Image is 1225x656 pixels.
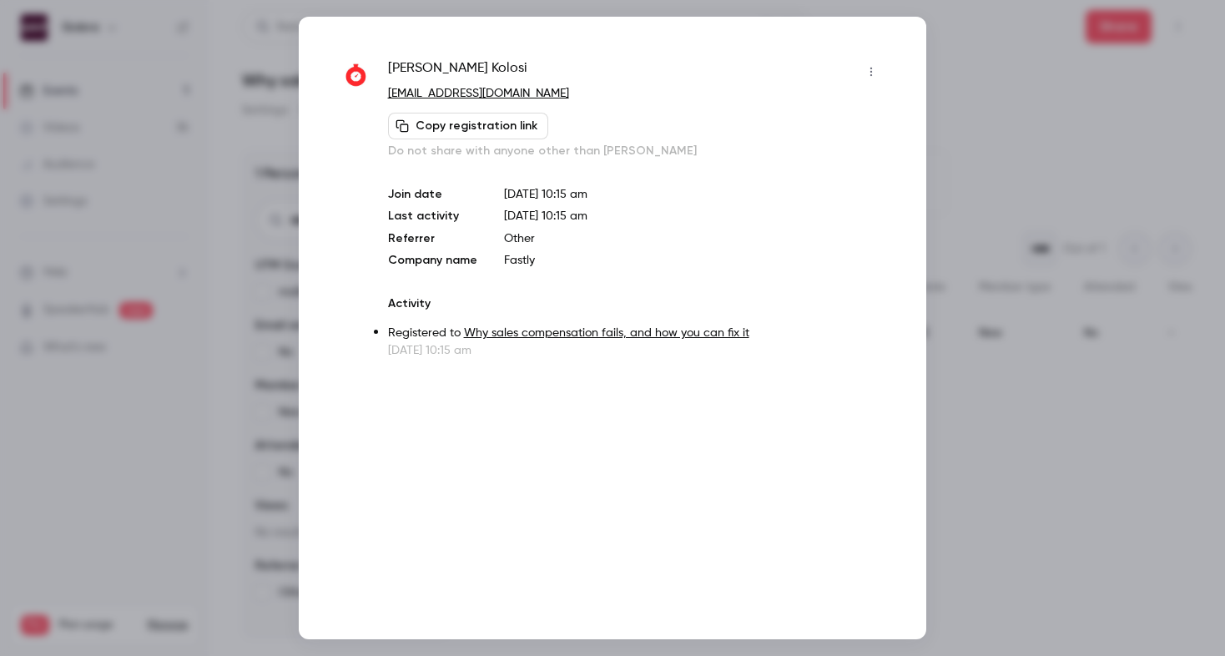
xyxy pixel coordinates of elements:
p: Activity [388,295,885,312]
button: Copy registration link [388,113,548,139]
img: fastly.com [340,60,371,91]
p: Other [504,230,885,247]
span: [DATE] 10:15 am [504,210,587,222]
a: Why sales compensation fails, and how you can fix it [464,327,749,339]
p: Referrer [388,230,477,247]
p: Join date [388,186,477,203]
p: Last activity [388,208,477,225]
p: Company name [388,252,477,269]
p: Registered to [388,325,885,342]
p: [DATE] 10:15 am [388,342,885,359]
a: [EMAIL_ADDRESS][DOMAIN_NAME] [388,88,569,99]
span: [PERSON_NAME] Kolosi [388,58,527,85]
p: Do not share with anyone other than [PERSON_NAME] [388,143,885,159]
p: [DATE] 10:15 am [504,186,885,203]
p: Fastly [504,252,885,269]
